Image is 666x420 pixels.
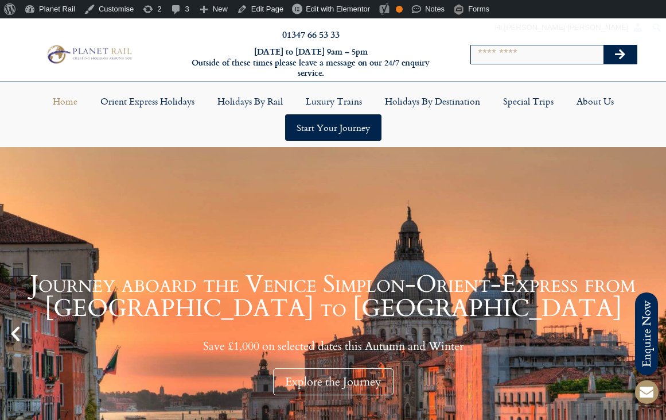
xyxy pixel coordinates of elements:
[29,272,637,321] h1: Journey aboard the Venice Simplon-Orient-Express from [GEOGRAPHIC_DATA] to [GEOGRAPHIC_DATA]
[504,23,629,32] span: [PERSON_NAME] [PERSON_NAME]
[492,88,565,114] a: Special Trips
[491,18,648,37] a: Hi,
[6,88,660,141] nav: Menu
[603,45,637,64] button: Search
[6,324,25,344] div: Previous slide
[41,88,89,114] a: Home
[306,5,370,13] span: Edit with Elementor
[285,114,381,141] a: Start your Journey
[206,88,294,114] a: Holidays by Rail
[282,28,340,41] a: 01347 66 53 33
[294,88,373,114] a: Luxury Trains
[273,368,394,395] div: Explore the Journey
[29,339,637,353] p: Save £1,000 on selected dates this Autumn and Winter
[89,88,206,114] a: Orient Express Holidays
[373,88,492,114] a: Holidays by Destination
[181,47,441,79] h6: [DATE] to [DATE] 9am – 5pm Outside of these times please leave a message on our 24/7 enquiry serv...
[565,88,625,114] a: About Us
[396,6,403,13] div: OK
[44,43,134,65] img: Planet Rail Train Holidays Logo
